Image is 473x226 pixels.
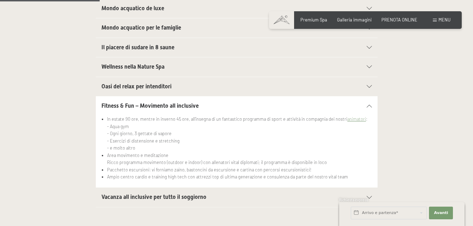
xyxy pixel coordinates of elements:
span: Richiesta express [339,198,368,202]
span: Vacanza all inclusive per tutto il soggiorno [101,194,206,200]
span: Oasi del relax per intenditori [101,83,172,90]
li: Ampio centro cardio e training high tech con attrezzi top di ultima generazione e consulenza da p... [107,173,372,180]
span: Avanti [434,210,448,216]
a: animatori [347,116,366,122]
a: Premium Spa [300,17,327,23]
span: Mondo acquatico per le famiglie [101,24,181,31]
span: Fitness & Fun – Movimento all inclusive [101,102,199,109]
li: Area movimento e meditazione Ricco programma movimento (outdoor e indoor) con allenatori vital di... [107,152,372,166]
span: Il piacere di sudare in 8 saune [101,44,174,51]
a: PRENOTA ONLINE [381,17,417,23]
li: In estate 90 ore, mentre in inverno 45 ore, all’insegna di un fantastico programma di sport e att... [107,115,372,151]
span: Menu [438,17,450,23]
a: Galleria immagini [337,17,372,23]
button: Avanti [429,207,453,219]
span: Wellness nella Nature Spa [101,63,164,70]
li: Pacchetto escursioni: vi forniamo zaino, bastoncini da escursione e cartina con percorsi escursio... [107,166,372,173]
span: Mondo acquatico de luxe [101,5,164,12]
